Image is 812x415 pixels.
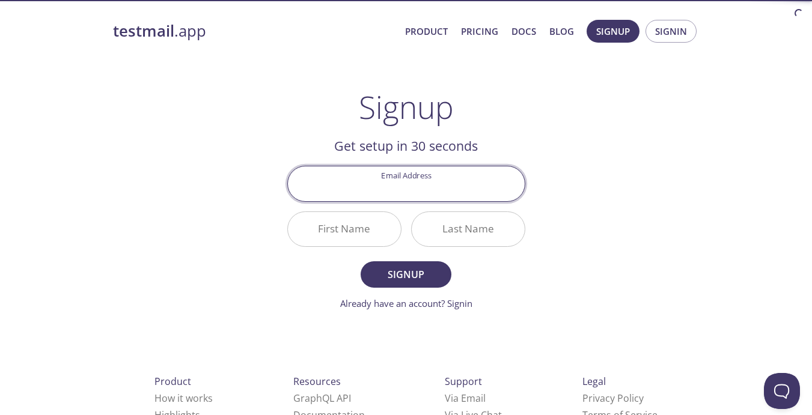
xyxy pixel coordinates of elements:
[655,23,687,39] span: Signin
[764,373,800,409] iframe: Help Scout Beacon - Open
[361,261,451,288] button: Signup
[646,20,697,43] button: Signin
[587,20,640,43] button: Signup
[293,392,351,405] a: GraphQL API
[374,266,438,283] span: Signup
[293,375,341,388] span: Resources
[596,23,630,39] span: Signup
[445,392,486,405] a: Via Email
[445,375,482,388] span: Support
[113,20,174,41] strong: testmail
[113,21,395,41] a: testmail.app
[154,375,191,388] span: Product
[359,89,454,125] h1: Signup
[340,297,472,309] a: Already have an account? Signin
[154,392,213,405] a: How it works
[405,23,448,39] a: Product
[582,392,644,405] a: Privacy Policy
[549,23,574,39] a: Blog
[461,23,498,39] a: Pricing
[582,375,606,388] span: Legal
[511,23,536,39] a: Docs
[287,136,525,156] h2: Get setup in 30 seconds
